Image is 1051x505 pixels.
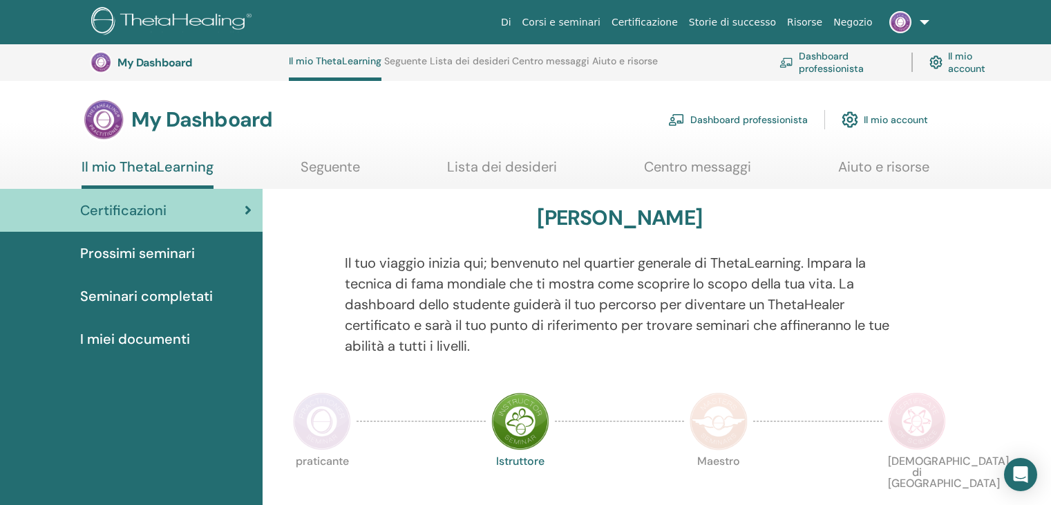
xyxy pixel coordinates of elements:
img: default.jpg [889,11,911,33]
a: Il mio ThetaLearning [82,158,214,189]
img: cog.svg [842,108,858,131]
a: Lista dei desideri [430,55,510,77]
a: Il mio account [929,47,1001,77]
a: Storie di successo [683,10,782,35]
h3: My Dashboard [131,107,272,132]
div: Open Intercom Messenger [1004,458,1037,491]
a: Aiuto e risorse [838,158,929,185]
a: Aiuto e risorse [592,55,658,77]
a: Il mio ThetaLearning [289,55,381,81]
img: cog.svg [929,53,943,72]
p: Il tuo viaggio inizia qui; benvenuto nel quartier generale di ThetaLearning. Impara la tecnica di... [345,252,895,356]
a: Negozio [828,10,878,35]
a: Dashboard professionista [668,104,808,135]
a: Certificazione [606,10,683,35]
img: chalkboard-teacher.svg [779,57,793,68]
img: logo.png [91,7,256,38]
img: Practitioner [293,392,351,450]
img: chalkboard-teacher.svg [668,113,685,126]
img: Certificate of Science [888,392,946,450]
span: I miei documenti [80,329,190,349]
a: Dashboard professionista [779,47,895,77]
img: default.jpg [90,51,112,73]
a: Centro messaggi [512,55,589,77]
span: Seminari completati [80,286,213,306]
h3: [PERSON_NAME] [537,205,702,230]
a: Di [495,10,517,35]
a: Centro messaggi [644,158,751,185]
a: Corsi e seminari [517,10,606,35]
span: Certificazioni [80,200,167,221]
img: Instructor [491,392,549,450]
a: Lista dei desideri [447,158,557,185]
img: default.jpg [82,98,126,142]
img: Master [690,392,748,450]
a: Risorse [782,10,828,35]
h3: My Dashboard [117,56,256,69]
a: Il mio account [842,104,928,135]
a: Seguente [301,158,360,185]
span: Prossimi seminari [80,243,195,264]
a: Seguente [384,55,427,77]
